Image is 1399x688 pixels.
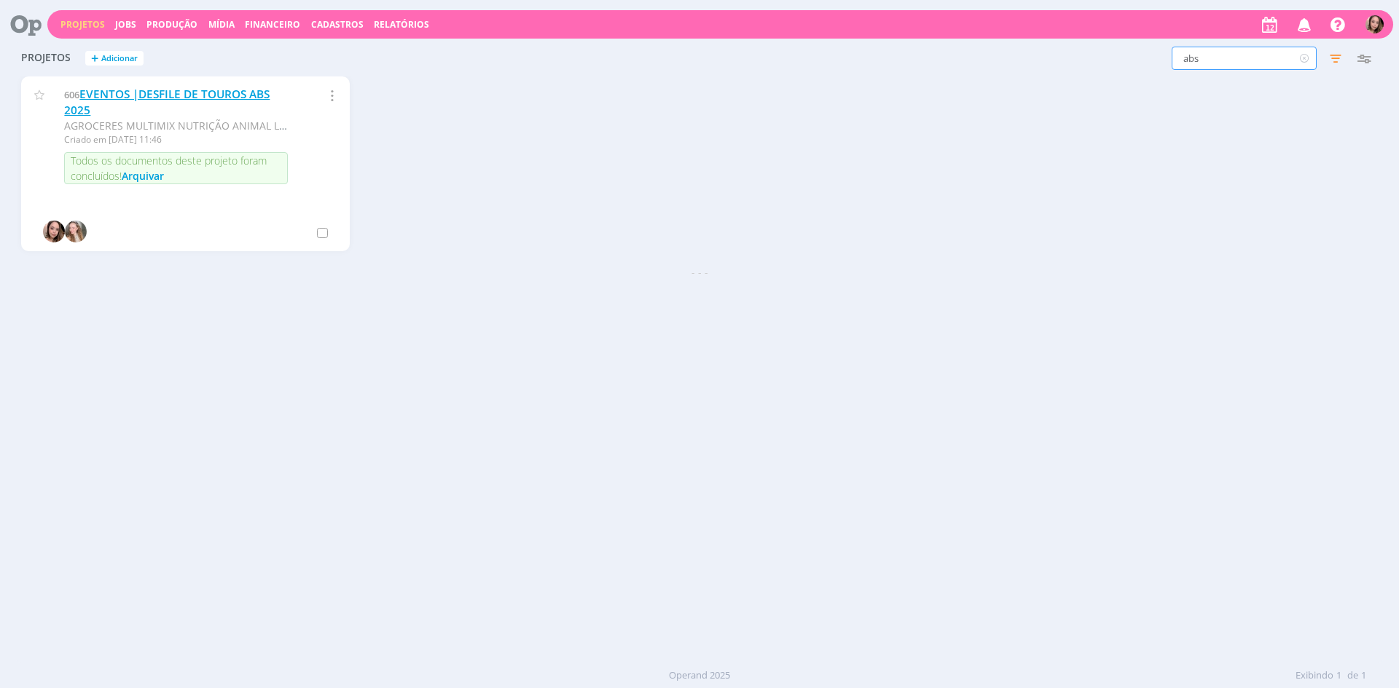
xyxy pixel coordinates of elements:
a: Financeiro [245,18,300,31]
div: Criado em [DATE] 11:46 [64,133,288,146]
span: AGROCERES MULTIMIX NUTRIÇÃO ANIMAL LTDA. [64,119,302,133]
span: Exibindo [1296,668,1333,683]
a: Projetos [60,18,105,31]
button: Mídia [204,19,239,31]
img: T [43,221,65,242]
button: +Adicionar [85,51,144,66]
span: de [1347,668,1358,683]
button: Produção [142,19,202,31]
button: Cadastros [307,19,368,31]
span: Cadastros [311,18,364,31]
button: T [1365,12,1384,37]
span: Adicionar [101,54,138,63]
img: G [65,221,87,242]
button: Projetos [56,19,109,31]
span: 606 [64,88,79,101]
a: Jobs [115,18,136,31]
span: Todos os documentos deste projeto foram concluídos! [71,154,267,183]
span: Arquivar [122,169,164,183]
span: 1 [1336,668,1341,683]
div: - - - [14,264,1385,280]
span: Projetos [21,52,71,64]
button: Jobs [111,19,141,31]
a: EVENTOS |DESFILE DE TOUROS ABS 2025 [64,87,270,118]
input: Busca [1172,47,1317,70]
span: 1 [1361,668,1366,683]
span: + [91,51,98,66]
img: T [1365,15,1384,33]
a: Mídia [208,18,235,31]
button: Financeiro [240,19,305,31]
a: Produção [146,18,197,31]
a: Relatórios [374,18,429,31]
button: Relatórios [369,19,434,31]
